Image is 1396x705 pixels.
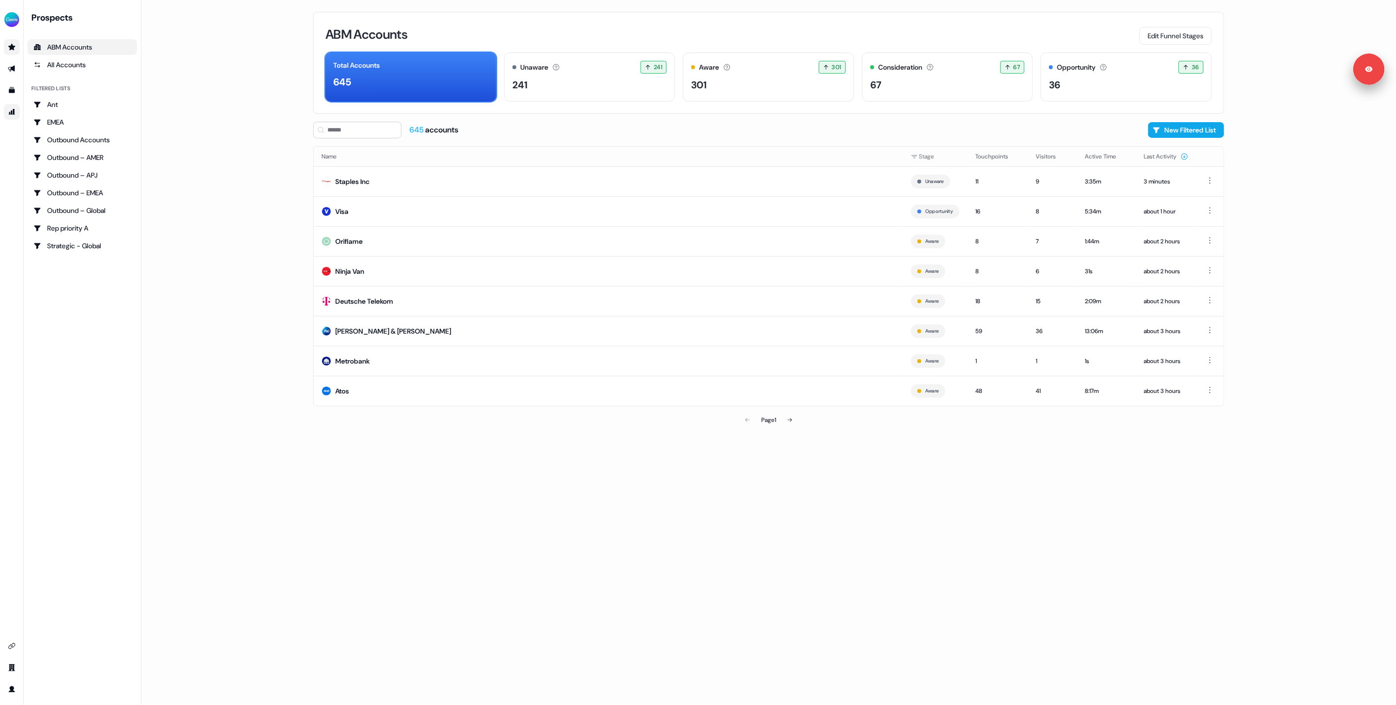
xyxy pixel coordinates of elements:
[975,386,1020,396] div: 48
[335,207,349,216] div: Visa
[33,188,131,198] div: Outbound – EMEA
[925,357,939,366] button: Aware
[27,39,137,55] a: ABM Accounts
[1036,236,1069,246] div: 7
[335,296,393,306] div: Deutsche Telekom
[335,386,349,396] div: Atos
[878,62,922,73] div: Consideration
[870,78,882,92] div: 67
[27,97,137,112] a: Go to Ant
[975,236,1020,246] div: 8
[911,152,960,161] div: Stage
[1144,326,1188,336] div: about 3 hours
[1014,62,1020,72] span: 67
[975,296,1020,306] div: 18
[975,266,1020,276] div: 8
[335,266,364,276] div: Ninja Van
[4,61,20,77] a: Go to outbound experience
[1085,296,1128,306] div: 2:09m
[925,237,939,246] button: Aware
[33,223,131,233] div: Rep priority A
[654,62,662,72] span: 241
[314,147,903,166] th: Name
[33,117,131,127] div: EMEA
[4,82,20,98] a: Go to templates
[975,326,1020,336] div: 59
[1036,266,1069,276] div: 6
[925,267,939,276] button: Aware
[33,100,131,109] div: Ant
[1036,386,1069,396] div: 41
[27,203,137,218] a: Go to Outbound – Global
[33,135,131,145] div: Outbound Accounts
[832,62,841,72] span: 301
[33,42,131,52] div: ABM Accounts
[4,104,20,120] a: Go to attribution
[1085,177,1128,186] div: 3:35m
[333,75,351,89] div: 645
[4,39,20,55] a: Go to prospects
[1085,266,1128,276] div: 31s
[4,638,20,654] a: Go to integrations
[27,150,137,165] a: Go to Outbound – AMER
[335,356,370,366] div: Metrobank
[975,177,1020,186] div: 11
[1057,62,1096,73] div: Opportunity
[33,170,131,180] div: Outbound – APJ
[4,681,20,697] a: Go to profile
[335,326,451,336] div: [PERSON_NAME] & [PERSON_NAME]
[27,57,137,73] a: All accounts
[761,415,776,425] div: Page 1
[1144,356,1188,366] div: about 3 hours
[1085,356,1128,366] div: 1s
[691,78,707,92] div: 301
[520,62,548,73] div: Unaware
[975,148,1020,165] button: Touchpoints
[1144,296,1188,306] div: about 2 hours
[925,177,944,186] button: Unaware
[27,114,137,130] a: Go to EMEA
[409,125,425,135] span: 645
[512,78,528,92] div: 241
[1085,386,1128,396] div: 8:17m
[333,60,380,71] div: Total Accounts
[27,167,137,183] a: Go to Outbound – APJ
[1144,148,1188,165] button: Last Activity
[33,60,131,70] div: All Accounts
[325,28,407,41] h3: ABM Accounts
[27,220,137,236] a: Go to Rep priority A
[33,241,131,251] div: Strategic - Global
[1144,207,1188,216] div: about 1 hour
[1144,177,1188,186] div: 3 minutes
[975,207,1020,216] div: 16
[1144,386,1188,396] div: about 3 hours
[699,62,719,73] div: Aware
[1036,207,1069,216] div: 8
[33,206,131,215] div: Outbound – Global
[925,387,939,395] button: Aware
[925,297,939,306] button: Aware
[1085,236,1128,246] div: 1:44m
[1085,326,1128,336] div: 13:06m
[31,12,137,24] div: Prospects
[1049,78,1060,92] div: 36
[1036,356,1069,366] div: 1
[27,132,137,148] a: Go to Outbound Accounts
[1036,326,1069,336] div: 36
[1144,236,1188,246] div: about 2 hours
[33,153,131,162] div: Outbound – AMER
[1148,122,1224,138] button: New Filtered List
[925,327,939,336] button: Aware
[1139,27,1212,45] button: Edit Funnel Stages
[1036,296,1069,306] div: 15
[335,236,363,246] div: Oriflame
[1144,266,1188,276] div: about 2 hours
[27,185,137,201] a: Go to Outbound – EMEA
[409,125,458,135] div: accounts
[1036,177,1069,186] div: 9
[335,177,370,186] div: Staples Inc
[1085,148,1128,165] button: Active Time
[975,356,1020,366] div: 1
[1036,148,1068,165] button: Visitors
[31,84,70,93] div: Filtered lists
